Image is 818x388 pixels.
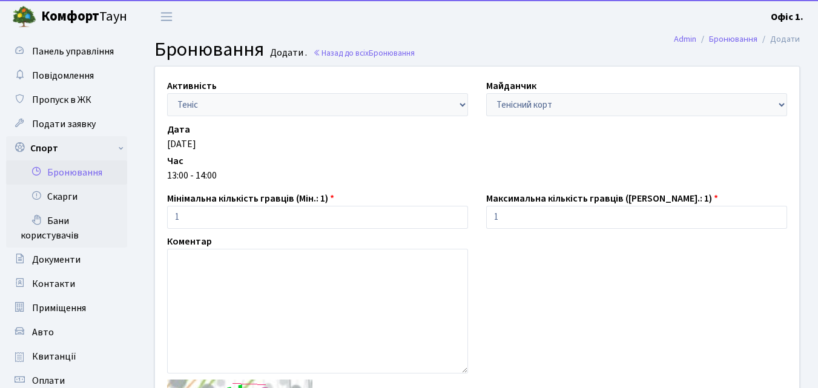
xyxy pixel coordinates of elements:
[167,79,217,93] label: Активність
[32,374,65,387] span: Оплати
[6,185,127,209] a: Скарги
[6,320,127,344] a: Авто
[486,79,536,93] label: Майданчик
[6,209,127,248] a: Бани користувачів
[6,39,127,64] a: Панель управління
[757,33,800,46] li: Додати
[167,122,190,137] label: Дата
[41,7,127,27] span: Таун
[167,168,787,183] div: 13:00 - 14:00
[6,272,127,296] a: Контакти
[369,47,415,59] span: Бронювання
[32,326,54,339] span: Авто
[151,7,182,27] button: Переключити навігацію
[32,253,81,266] span: Документи
[167,154,183,168] label: Час
[167,234,212,249] label: Коментар
[32,301,86,315] span: Приміщення
[486,191,718,206] label: Максимальна кількість гравців ([PERSON_NAME].: 1)
[6,160,127,185] a: Бронювання
[167,137,787,151] div: [DATE]
[709,33,757,45] a: Бронювання
[32,350,76,363] span: Квитанції
[32,45,114,58] span: Панель управління
[6,112,127,136] a: Подати заявку
[771,10,803,24] a: Офіс 1.
[268,47,307,59] small: Додати .
[32,69,94,82] span: Повідомлення
[32,277,75,291] span: Контакти
[41,7,99,26] b: Комфорт
[32,93,91,107] span: Пропуск в ЖК
[6,136,127,160] a: Спорт
[6,88,127,112] a: Пропуск в ЖК
[12,5,36,29] img: logo.png
[6,248,127,272] a: Документи
[154,36,264,64] span: Бронювання
[313,47,415,59] a: Назад до всіхБронювання
[6,64,127,88] a: Повідомлення
[32,117,96,131] span: Подати заявку
[6,344,127,369] a: Квитанції
[6,296,127,320] a: Приміщення
[656,27,818,52] nav: breadcrumb
[674,33,696,45] a: Admin
[167,191,334,206] label: Мінімальна кількість гравців (Мін.: 1)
